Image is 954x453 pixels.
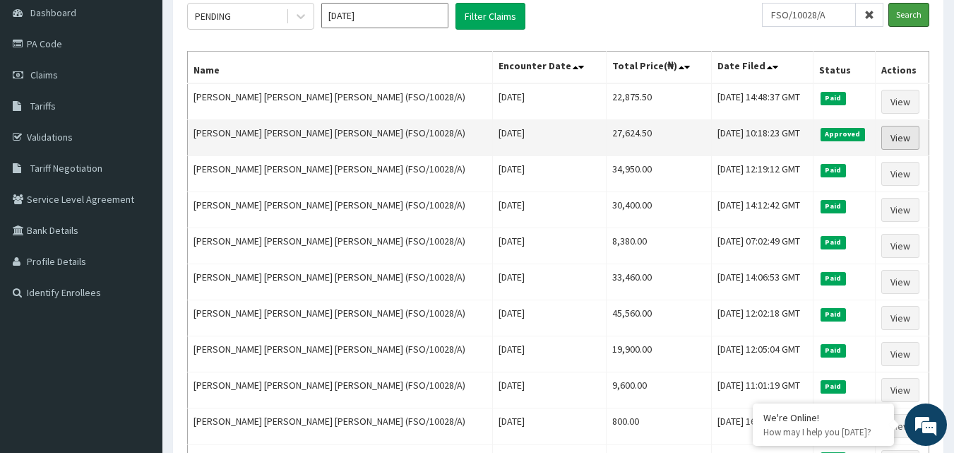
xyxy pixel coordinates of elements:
td: [DATE] [492,336,606,372]
div: Chat with us now [73,79,237,98]
td: [DATE] [492,120,606,156]
textarea: Type your message and hit 'Enter' [7,302,269,352]
td: [DATE] [492,264,606,300]
td: [DATE] [492,372,606,408]
td: [PERSON_NAME] [PERSON_NAME] [PERSON_NAME] (FSO/10028/A) [188,192,493,228]
th: Actions [875,52,929,84]
span: Paid [821,272,846,285]
td: [DATE] [492,300,606,336]
td: 27,624.50 [606,120,711,156]
td: [DATE] 12:02:18 GMT [712,300,813,336]
span: Paid [821,92,846,105]
a: View [881,90,919,114]
td: [DATE] 16:05:01 GMT [712,408,813,445]
span: Paid [821,236,846,249]
a: View [881,378,919,402]
td: 33,460.00 [606,264,711,300]
td: 19,900.00 [606,336,711,372]
span: Paid [821,380,846,393]
td: [DATE] [492,408,606,445]
img: d_794563401_company_1708531726252_794563401 [26,71,57,106]
span: Paid [821,308,846,321]
th: Date Filed [712,52,813,84]
td: [PERSON_NAME] [PERSON_NAME] [PERSON_NAME] (FSO/10028/A) [188,300,493,336]
td: 22,875.50 [606,83,711,120]
td: [PERSON_NAME] [PERSON_NAME] [PERSON_NAME] (FSO/10028/A) [188,120,493,156]
button: Filter Claims [455,3,525,30]
td: [PERSON_NAME] [PERSON_NAME] [PERSON_NAME] (FSO/10028/A) [188,336,493,372]
td: [DATE] [492,83,606,120]
th: Total Price(₦) [606,52,711,84]
td: 9,600.00 [606,372,711,408]
p: How may I help you today? [763,426,883,438]
input: Select Month and Year [321,3,448,28]
td: [DATE] 10:18:23 GMT [712,120,813,156]
td: 30,400.00 [606,192,711,228]
input: Search by HMO ID [762,3,856,27]
span: Paid [821,344,846,357]
div: PENDING [195,9,231,23]
span: We're online! [82,136,195,279]
span: Paid [821,164,846,177]
td: [PERSON_NAME] [PERSON_NAME] [PERSON_NAME] (FSO/10028/A) [188,83,493,120]
td: [PERSON_NAME] [PERSON_NAME] [PERSON_NAME] (FSO/10028/A) [188,228,493,264]
td: [DATE] 11:01:19 GMT [712,372,813,408]
a: View [881,234,919,258]
td: [DATE] 12:05:04 GMT [712,336,813,372]
td: [PERSON_NAME] [PERSON_NAME] [PERSON_NAME] (FSO/10028/A) [188,264,493,300]
a: View [881,198,919,222]
input: Search [888,3,929,27]
th: Encounter Date [492,52,606,84]
td: 800.00 [606,408,711,445]
td: [DATE] 14:12:42 GMT [712,192,813,228]
td: 8,380.00 [606,228,711,264]
th: Status [813,52,876,84]
div: Minimize live chat window [232,7,266,41]
div: We're Online! [763,411,883,424]
span: Paid [821,200,846,213]
td: [PERSON_NAME] [PERSON_NAME] [PERSON_NAME] (FSO/10028/A) [188,372,493,408]
a: View [881,306,919,330]
td: [DATE] 14:06:53 GMT [712,264,813,300]
td: [DATE] 14:48:37 GMT [712,83,813,120]
td: 45,560.00 [606,300,711,336]
span: Approved [821,128,865,141]
a: View [881,342,919,366]
td: [PERSON_NAME] [PERSON_NAME] [PERSON_NAME] (FSO/10028/A) [188,156,493,192]
td: [DATE] [492,228,606,264]
span: Tariffs [30,100,56,112]
td: [DATE] 07:02:49 GMT [712,228,813,264]
a: View [881,270,919,294]
th: Name [188,52,493,84]
a: View [881,162,919,186]
td: 34,950.00 [606,156,711,192]
td: [DATE] [492,156,606,192]
td: [PERSON_NAME] [PERSON_NAME] [PERSON_NAME] (FSO/10028/A) [188,408,493,445]
a: View [881,126,919,150]
span: Dashboard [30,6,76,19]
span: Tariff Negotiation [30,162,102,175]
td: [DATE] [492,192,606,228]
span: Claims [30,69,58,81]
a: View [881,414,919,438]
td: [DATE] 12:19:12 GMT [712,156,813,192]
